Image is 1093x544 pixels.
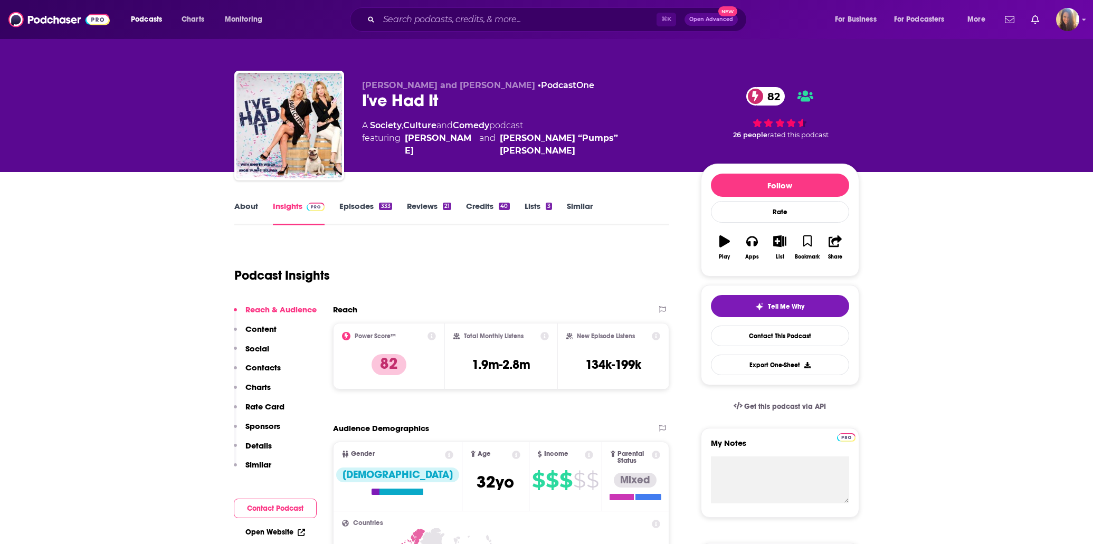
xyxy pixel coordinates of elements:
[689,17,733,22] span: Open Advanced
[245,343,269,354] p: Social
[960,11,999,28] button: open menu
[738,228,766,266] button: Apps
[355,332,396,340] h2: Power Score™
[477,472,514,492] span: 32 yo
[403,120,436,130] a: Culture
[245,528,305,537] a: Open Website
[362,132,684,157] span: featuring
[234,460,271,479] button: Similar
[967,12,985,27] span: More
[234,382,271,402] button: Charts
[711,438,849,456] label: My Notes
[466,201,509,225] a: Credits40
[577,332,635,340] h2: New Episode Listens
[768,302,804,311] span: Tell Me Why
[236,73,342,178] img: I've Had It
[217,11,276,28] button: open menu
[499,203,509,210] div: 40
[1001,11,1019,28] a: Show notifications dropdown
[711,228,738,266] button: Play
[379,203,392,210] div: 333
[245,304,317,314] p: Reach & Audience
[123,11,176,28] button: open menu
[443,203,451,210] div: 21
[585,357,641,373] h3: 134k-199k
[614,473,657,488] div: Mixed
[273,201,325,225] a: InsightsPodchaser Pro
[472,357,530,373] h3: 1.9m-2.8m
[711,355,849,375] button: Export One-Sheet
[828,11,890,28] button: open menu
[339,201,392,225] a: Episodes333
[336,467,459,482] div: [DEMOGRAPHIC_DATA]
[835,12,877,27] span: For Business
[464,332,524,340] h2: Total Monthly Listens
[532,472,545,489] span: $
[544,451,568,457] span: Income
[1056,8,1079,31] span: Logged in as AHartman333
[745,254,759,260] div: Apps
[234,268,330,283] h1: Podcast Insights
[362,80,535,90] span: [PERSON_NAME] and [PERSON_NAME]
[894,12,945,27] span: For Podcasters
[453,120,489,130] a: Comedy
[234,499,317,518] button: Contact Podcast
[755,302,764,311] img: tell me why sparkle
[525,201,552,225] a: Lists3
[245,460,271,470] p: Similar
[353,520,383,527] span: Countries
[234,362,281,382] button: Contacts
[372,354,406,375] p: 82
[234,441,272,460] button: Details
[370,120,402,130] a: Society
[234,402,284,421] button: Rate Card
[711,201,849,223] div: Rate
[794,228,821,266] button: Bookmark
[245,324,277,334] p: Content
[479,132,496,157] span: and
[725,394,835,419] a: Get this podcast via API
[573,472,585,489] span: $
[182,12,204,27] span: Charts
[541,80,594,90] a: PodcastOne
[795,254,820,260] div: Bookmark
[245,402,284,412] p: Rate Card
[436,120,453,130] span: and
[175,11,211,28] a: Charts
[234,421,280,441] button: Sponsors
[767,131,829,139] span: rated this podcast
[333,304,357,314] h2: Reach
[837,432,856,442] a: Pro website
[234,324,277,343] button: Content
[711,326,849,346] a: Contact This Podcast
[351,451,375,457] span: Gender
[1056,8,1079,31] img: User Profile
[245,421,280,431] p: Sponsors
[402,120,403,130] span: ,
[1056,8,1079,31] button: Show profile menu
[478,451,491,457] span: Age
[500,132,683,157] a: Angie “Pumps” Sullivan
[1027,11,1043,28] a: Show notifications dropdown
[766,228,793,266] button: List
[538,80,594,90] span: •
[744,402,826,411] span: Get this podcast via API
[685,13,738,26] button: Open AdvancedNew
[711,174,849,197] button: Follow
[757,87,785,106] span: 82
[567,201,593,225] a: Similar
[586,472,598,489] span: $
[407,201,451,225] a: Reviews21
[701,80,859,146] div: 82 26 peoplerated this podcast
[307,203,325,211] img: Podchaser Pro
[828,254,842,260] div: Share
[131,12,162,27] span: Podcasts
[245,362,281,373] p: Contacts
[887,11,960,28] button: open menu
[379,11,657,28] input: Search podcasts, credits, & more...
[711,295,849,317] button: tell me why sparkleTell Me Why
[405,132,476,157] a: Jennifer Welch
[234,304,317,324] button: Reach & Audience
[8,9,110,30] a: Podchaser - Follow, Share and Rate Podcasts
